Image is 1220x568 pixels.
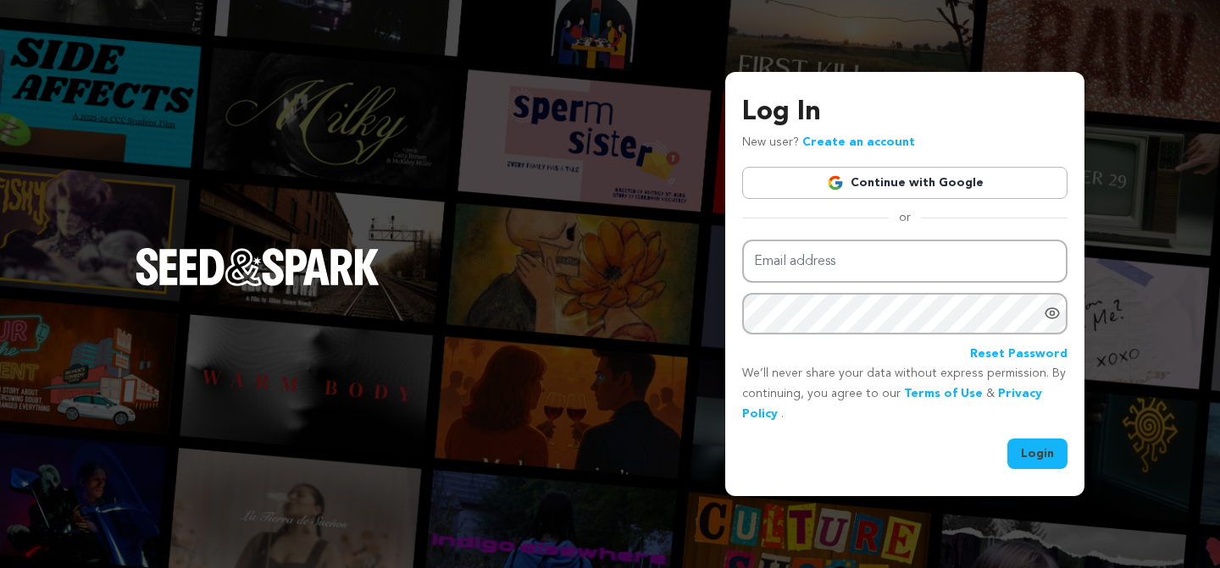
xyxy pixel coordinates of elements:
span: or [889,209,921,226]
p: We’ll never share your data without express permission. By continuing, you agree to our & . [742,364,1067,424]
a: Continue with Google [742,167,1067,199]
a: Terms of Use [904,388,983,400]
img: Seed&Spark Logo [136,248,380,285]
a: Reset Password [970,345,1067,365]
img: Google logo [827,174,844,191]
button: Login [1007,438,1067,469]
a: Seed&Spark Homepage [136,248,380,319]
a: Privacy Policy [742,388,1042,420]
a: Create an account [802,136,915,148]
h3: Log In [742,92,1067,133]
input: Email address [742,240,1067,283]
p: New user? [742,133,915,153]
a: Show password as plain text. Warning: this will display your password on the screen. [1044,305,1061,322]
